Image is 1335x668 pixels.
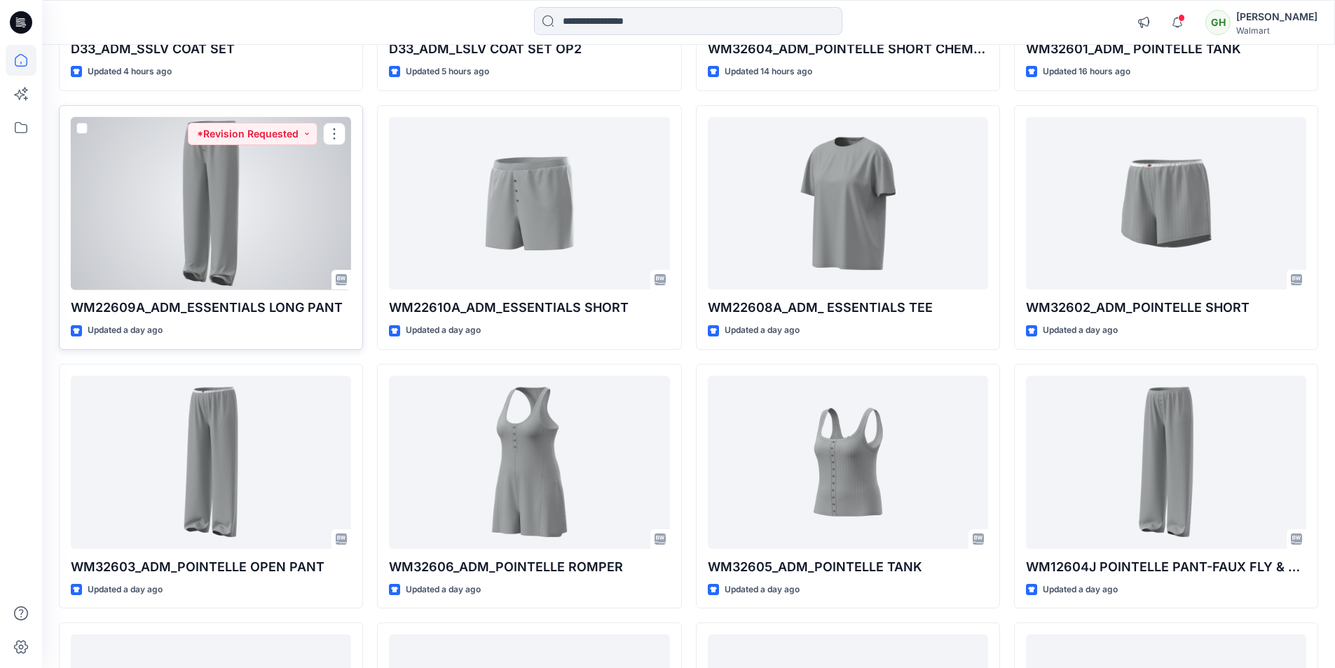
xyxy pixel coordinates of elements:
[71,39,351,59] p: D33_ADM_SSLV COAT SET
[88,582,163,597] p: Updated a day ago
[1026,117,1306,290] a: WM32602_ADM_POINTELLE SHORT
[1043,323,1118,338] p: Updated a day ago
[71,117,351,290] a: WM22609A_ADM_ESSENTIALS LONG PANT
[725,582,800,597] p: Updated a day ago
[1026,376,1306,549] a: WM12604J POINTELLE PANT-FAUX FLY & BUTTONS + PICOT
[389,39,669,59] p: D33_ADM_LSLV COAT SET OP2
[1205,10,1231,35] div: GH
[1236,25,1317,36] div: Walmart
[1236,8,1317,25] div: [PERSON_NAME]
[71,298,351,318] p: WM22609A_ADM_ESSENTIALS LONG PANT
[708,39,988,59] p: WM32604_ADM_POINTELLE SHORT CHEMISE
[406,64,489,79] p: Updated 5 hours ago
[88,64,172,79] p: Updated 4 hours ago
[1043,64,1130,79] p: Updated 16 hours ago
[389,376,669,549] a: WM32606_ADM_POINTELLE ROMPER
[708,298,988,318] p: WM22608A_ADM_ ESSENTIALS TEE
[1026,39,1306,59] p: WM32601_ADM_ POINTELLE TANK
[1026,557,1306,577] p: WM12604J POINTELLE PANT-FAUX FLY & BUTTONS + PICOT
[708,557,988,577] p: WM32605_ADM_POINTELLE TANK
[1043,582,1118,597] p: Updated a day ago
[708,376,988,549] a: WM32605_ADM_POINTELLE TANK
[71,557,351,577] p: WM32603_ADM_POINTELLE OPEN PANT
[708,117,988,290] a: WM22608A_ADM_ ESSENTIALS TEE
[725,64,812,79] p: Updated 14 hours ago
[71,376,351,549] a: WM32603_ADM_POINTELLE OPEN PANT
[389,557,669,577] p: WM32606_ADM_POINTELLE ROMPER
[725,323,800,338] p: Updated a day ago
[389,298,669,318] p: WM22610A_ADM_ESSENTIALS SHORT
[389,117,669,290] a: WM22610A_ADM_ESSENTIALS SHORT
[406,323,481,338] p: Updated a day ago
[88,323,163,338] p: Updated a day ago
[406,582,481,597] p: Updated a day ago
[1026,298,1306,318] p: WM32602_ADM_POINTELLE SHORT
